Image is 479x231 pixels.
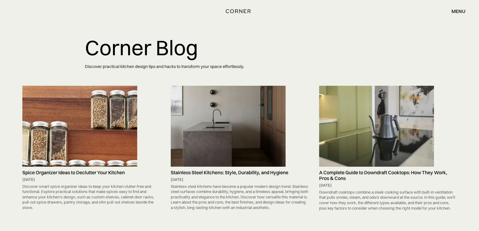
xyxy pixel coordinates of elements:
[222,7,257,15] a: home
[451,9,465,14] div: menu
[85,59,394,74] p: Discover practical kitchen design tips and hacks to transform your space effortlessly.
[22,170,160,175] h5: Spice Organizer Ideas to Declutter Your Kitchen
[171,177,308,182] div: [DATE]
[22,177,160,182] div: [DATE]
[319,170,457,181] h5: A Complete Guide to Downdraft Cooktops: How They Work, Pros & Cons
[19,86,163,212] a: Spice Organizer Ideas to Declutter Your Kitchen[DATE]Discover smart spice organizer ideas to keep...
[22,182,160,212] div: Discover smart spice organizer ideas to keep your kitchen clutter-free and functional. Explore pr...
[319,188,457,212] div: Downdraft cooktops combine a sleek cooking surface with built-in ventilation that pulls smoke, st...
[85,36,394,59] h1: Corner Blog
[445,6,465,16] div: menu
[171,170,308,175] h5: Stainless Steel Kitchens: Style, Durability, and Hygiene
[171,182,308,212] div: Stainless steel kitchens have become a popular modern design trend. Stainless steel surfaces comb...
[316,86,460,212] a: A Complete Guide to Downdraft Cooktops: How They Work, Pros & Cons[DATE]Downdraft cooktops combin...
[168,86,311,212] a: Stainless Steel Kitchens: Style, Durability, and Hygiene[DATE]Stainless steel kitchens have becom...
[319,183,457,188] div: [DATE]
